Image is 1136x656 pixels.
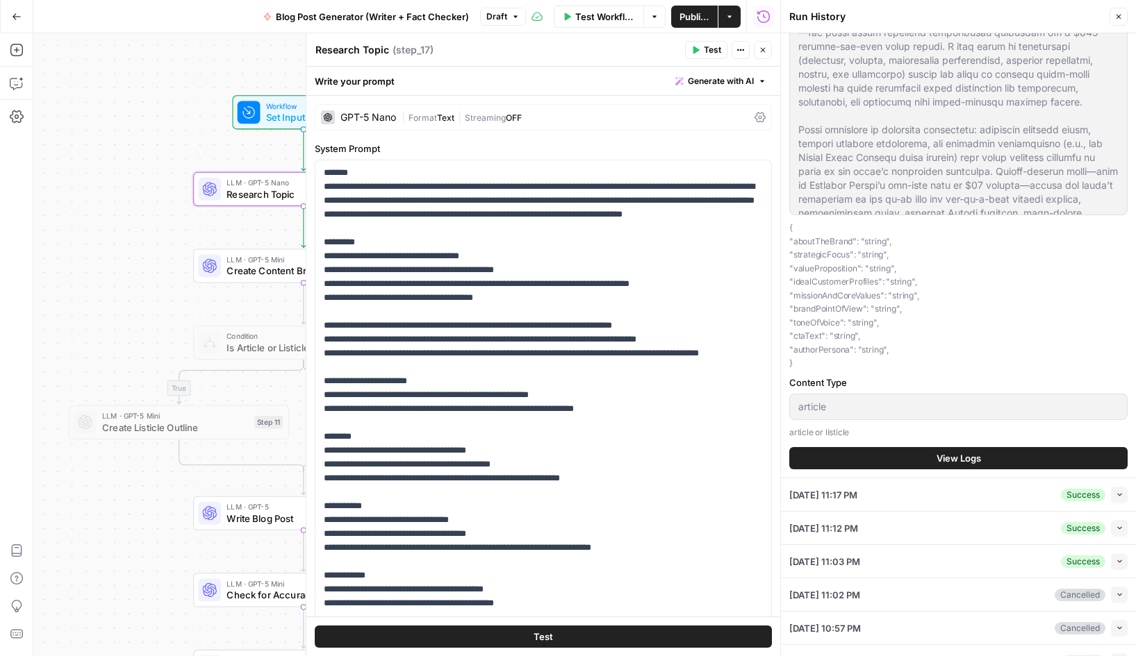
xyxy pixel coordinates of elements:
span: ( step_17 ) [393,43,434,57]
span: [DATE] 11:02 PM [789,588,860,602]
g: Edge from step_10 to step_11 [177,360,304,403]
label: System Prompt [315,142,772,155]
span: Format [409,112,437,123]
span: Set Inputs [266,110,336,124]
span: Is Article or Listicle? [227,340,372,354]
div: Cancelled [1055,589,1105,601]
span: Draft [486,10,507,23]
span: [DATE] 10:57 PM [789,621,861,635]
span: LLM · GPT-5 Mini [102,410,249,421]
span: Write Blog Post [227,511,372,525]
div: LLM · GPT-5 MiniCheck for AccuracyStep 15 [193,573,413,607]
span: Research Topic [227,187,372,201]
button: Publish [671,6,718,28]
button: View Logs [789,447,1128,469]
span: Workflow [266,100,336,111]
button: Test Workflow [554,6,644,28]
div: WorkflowSet InputsInputs [193,95,413,129]
span: Condition [227,330,372,342]
label: Content Type [789,376,1128,389]
span: [DATE] 11:12 PM [789,521,858,535]
span: Generate with AI [688,75,754,87]
span: View Logs [937,451,981,465]
p: { "aboutTheBrand": "string", "strategicFocus": "string", "valueProposition": "string", "idealCust... [789,221,1128,370]
p: article or listicle [789,426,1128,439]
div: ConditionIs Article or Listicle?Step 10 [193,326,413,360]
span: Publish [680,10,709,24]
button: Blog Post Generator (Writer + Fact Checker) [255,6,477,28]
span: LLM · GPT-5 Nano [227,177,372,188]
div: LLM · GPT-5 MiniCreate Listicle OutlineStep 11 [69,405,289,439]
span: [DATE] 11:03 PM [789,555,860,569]
button: Generate with AI [670,72,772,90]
span: [DATE] 11:17 PM [789,488,857,502]
span: Test Workflow [575,10,636,24]
span: LLM · GPT-5 Mini [227,578,372,589]
div: Write your prompt [306,67,780,95]
div: Success [1061,522,1105,535]
textarea: Research Topic [315,43,389,57]
span: Test [704,44,721,56]
span: | [454,110,465,124]
button: Test [315,625,772,648]
span: Blog Post Generator (Writer + Fact Checker) [276,10,469,24]
span: Create Content Brief [227,264,372,278]
div: LLM · GPT-5 NanoResearch TopicStep 17 [193,172,413,206]
span: Check for Accuracy [227,588,372,602]
span: Create Listicle Outline [102,420,249,434]
span: Text [437,112,454,123]
div: LLM · GPT-5 MiniCreate Content BriefStep 19 [193,249,413,283]
span: OFF [506,112,522,123]
div: LLM · GPT-5Write Blog PostStep 18 [193,496,413,530]
span: LLM · GPT-5 [227,501,372,512]
div: Step 11 [254,416,283,428]
span: LLM · GPT-5 Mini [227,254,372,265]
span: | [402,110,409,124]
g: Edge from step_11 to step_10-conditional-end [179,439,304,472]
div: GPT-5 Nano [340,112,396,122]
div: Success [1061,555,1105,568]
button: Test [685,41,727,59]
div: Success [1061,489,1105,501]
button: Draft [480,8,526,26]
div: Cancelled [1055,622,1105,634]
span: Test [534,630,553,644]
span: Streaming [465,112,506,123]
